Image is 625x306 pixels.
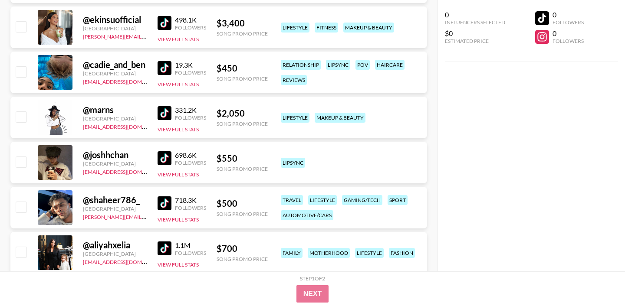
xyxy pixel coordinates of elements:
[553,29,584,38] div: 0
[175,24,206,31] div: Followers
[281,113,309,123] div: lifestyle
[175,61,206,69] div: 19.3K
[83,257,170,265] a: [EMAIL_ADDRESS][DOMAIN_NAME]
[342,195,382,205] div: gaming/tech
[281,23,309,33] div: lifestyle
[83,70,147,77] div: [GEOGRAPHIC_DATA]
[158,216,199,223] button: View Full Stats
[315,113,365,123] div: makeup & beauty
[445,10,505,19] div: 0
[158,106,171,120] img: TikTok
[217,166,268,172] div: Song Promo Price
[175,151,206,160] div: 698.6K
[158,36,199,42] button: View Full Stats
[83,104,147,115] div: @ marns
[281,210,333,220] div: automotive/cars
[175,250,206,256] div: Followers
[83,14,147,25] div: @ ekinsuofficial
[175,69,206,76] div: Followers
[83,115,147,122] div: [GEOGRAPHIC_DATA]
[175,106,206,114] div: 331.2K
[553,38,584,44] div: Followers
[281,195,303,205] div: travel
[175,196,206,205] div: 718.3K
[553,19,584,26] div: Followers
[83,150,147,160] div: @ joshhchan
[83,251,147,257] div: [GEOGRAPHIC_DATA]
[326,60,350,70] div: lipsync
[83,25,147,32] div: [GEOGRAPHIC_DATA]
[158,151,171,165] img: TikTok
[83,195,147,205] div: @ shaheer786_
[308,195,337,205] div: lifestyle
[375,60,405,70] div: haircare
[281,248,303,258] div: family
[83,160,147,167] div: [GEOGRAPHIC_DATA]
[308,248,350,258] div: motherhood
[445,29,505,38] div: $0
[175,241,206,250] div: 1.1M
[343,23,394,33] div: makeup & beauty
[158,61,171,75] img: TikTok
[281,75,307,85] div: reviews
[315,23,338,33] div: fitness
[83,240,147,251] div: @ aliyahxelia
[175,114,206,121] div: Followers
[300,275,325,282] div: Step 1 of 2
[83,77,170,85] a: [EMAIL_ADDRESS][DOMAIN_NAME]
[175,160,206,166] div: Followers
[281,158,305,168] div: lipsync
[217,256,268,262] div: Song Promo Price
[217,211,268,217] div: Song Promo Price
[217,243,268,254] div: $ 700
[158,241,171,255] img: TikTok
[553,10,584,19] div: 0
[83,212,211,220] a: [PERSON_NAME][EMAIL_ADDRESS][DOMAIN_NAME]
[83,122,170,130] a: [EMAIL_ADDRESS][DOMAIN_NAME]
[281,60,321,70] div: relationship
[158,196,171,210] img: TikTok
[158,81,199,88] button: View Full Stats
[158,16,171,30] img: TikTok
[217,75,268,82] div: Song Promo Price
[83,205,147,212] div: [GEOGRAPHIC_DATA]
[83,32,211,40] a: [PERSON_NAME][EMAIL_ADDRESS][DOMAIN_NAME]
[296,285,329,303] button: Next
[158,171,199,178] button: View Full Stats
[217,198,268,209] div: $ 500
[355,248,384,258] div: lifestyle
[355,60,370,70] div: pov
[83,167,170,175] a: [EMAIL_ADDRESS][DOMAIN_NAME]
[217,30,268,37] div: Song Promo Price
[445,19,505,26] div: Influencers Selected
[217,108,268,119] div: $ 2,050
[217,120,268,127] div: Song Promo Price
[175,16,206,24] div: 498.1K
[158,126,199,133] button: View Full Stats
[217,18,268,29] div: $ 3,400
[158,261,199,268] button: View Full Stats
[83,59,147,70] div: @ cadie_and_ben
[582,263,615,296] iframe: Drift Widget Chat Controller
[445,38,505,44] div: Estimated Price
[389,248,415,258] div: fashion
[175,205,206,211] div: Followers
[217,63,268,74] div: $ 450
[217,153,268,164] div: $ 550
[388,195,408,205] div: sport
